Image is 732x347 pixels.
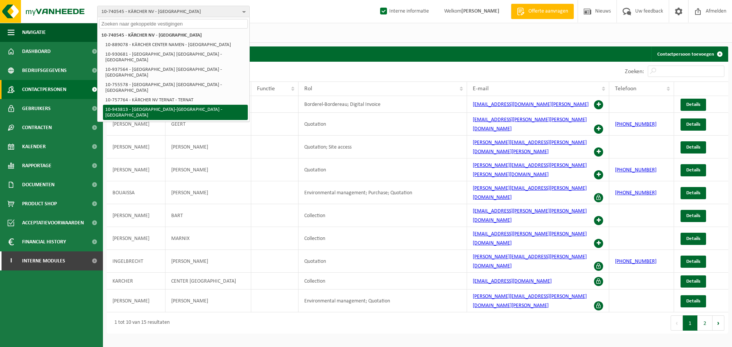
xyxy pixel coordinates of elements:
td: Environmental management; Purchase; Quotation [299,181,467,204]
a: Details [681,164,706,176]
span: Details [686,236,700,241]
strong: 10-740545 - KÄRCHER NV - [GEOGRAPHIC_DATA] [101,33,202,38]
a: Contactpersoon toevoegen [651,46,727,62]
a: Offerte aanvragen [511,4,574,19]
td: [PERSON_NAME] [165,250,251,273]
li: 10-755578 - [GEOGRAPHIC_DATA] [GEOGRAPHIC_DATA] - [GEOGRAPHIC_DATA] [103,80,248,95]
input: Zoeken naar gekoppelde vestigingen [99,19,248,29]
td: [PERSON_NAME] [107,136,165,158]
button: 2 [698,315,713,331]
td: [PERSON_NAME] [165,136,251,158]
span: Details [686,299,700,304]
a: [PHONE_NUMBER] [615,190,657,196]
td: Collection [299,227,467,250]
a: Details [681,187,706,199]
a: [EMAIL_ADDRESS][PERSON_NAME][PERSON_NAME][DOMAIN_NAME] [473,117,587,132]
label: Interne informatie [379,6,429,17]
td: INGELBRECHT [107,250,165,273]
span: Rol [304,86,312,92]
span: Details [686,259,700,264]
td: [PERSON_NAME] [165,158,251,181]
span: 10-740545 - KÄRCHER NV - [GEOGRAPHIC_DATA] [101,6,239,18]
span: E-mail [473,86,489,92]
td: Collection [299,204,467,227]
span: Rapportage [22,156,51,175]
span: Details [686,102,700,107]
a: Details [681,233,706,245]
span: Product Shop [22,194,57,213]
a: [EMAIL_ADDRESS][PERSON_NAME][PERSON_NAME][DOMAIN_NAME] [473,208,587,223]
span: Functie [257,86,275,92]
span: Details [686,213,700,218]
td: CENTER [GEOGRAPHIC_DATA] [165,273,251,289]
a: Details [681,275,706,288]
a: [PERSON_NAME][EMAIL_ADDRESS][PERSON_NAME][DOMAIN_NAME] [473,254,587,269]
a: [EMAIL_ADDRESS][DOMAIN_NAME] [473,278,552,284]
span: Telefoon [615,86,636,92]
td: GEERT [165,113,251,136]
td: BOUAISSA [107,181,165,204]
td: Collection [299,273,467,289]
span: Gebruikers [22,99,51,118]
td: [PERSON_NAME] [107,158,165,181]
a: [PHONE_NUMBER] [615,122,657,127]
span: Contracten [22,118,52,137]
button: Previous [671,315,683,331]
a: [PERSON_NAME][EMAIL_ADDRESS][PERSON_NAME][DOMAIN_NAME][PERSON_NAME] [473,294,587,309]
strong: [PERSON_NAME] [461,8,499,14]
a: [PHONE_NUMBER] [615,259,657,264]
td: [PERSON_NAME] [165,289,251,312]
li: 10-757764 - KÄRCHER NV TERNAT - TERNAT [103,95,248,105]
td: [PERSON_NAME] [107,113,165,136]
td: KARCHER [107,273,165,289]
a: [EMAIL_ADDRESS][DOMAIN_NAME][PERSON_NAME] [473,102,589,107]
a: Details [681,141,706,154]
li: 10-937564 - [GEOGRAPHIC_DATA] [GEOGRAPHIC_DATA] - [GEOGRAPHIC_DATA] [103,65,248,80]
td: Quotation [299,113,467,136]
a: Details [681,256,706,268]
span: Kalender [22,137,46,156]
td: Environmental management; Quotation [299,289,467,312]
a: [PERSON_NAME][EMAIL_ADDRESS][PERSON_NAME][PERSON_NAME][DOMAIN_NAME] [473,163,587,177]
span: Details [686,190,700,195]
button: 10-740545 - KÄRCHER NV - [GEOGRAPHIC_DATA] [97,6,250,17]
a: Details [681,210,706,222]
span: Details [686,168,700,173]
label: Zoeken: [625,69,644,75]
span: Navigatie [22,23,46,42]
td: [PERSON_NAME] [107,289,165,312]
td: Quotation [299,158,467,181]
td: [PERSON_NAME] [165,181,251,204]
span: Bedrijfsgegevens [22,61,67,80]
td: [PERSON_NAME] [107,204,165,227]
a: [PERSON_NAME][EMAIL_ADDRESS][PERSON_NAME][DOMAIN_NAME][PERSON_NAME] [473,140,587,155]
a: [PERSON_NAME][EMAIL_ADDRESS][PERSON_NAME][DOMAIN_NAME] [473,185,587,200]
td: MARNIX [165,227,251,250]
td: Quotation; Site access [299,136,467,158]
span: Financial History [22,232,66,251]
span: Details [686,145,700,150]
span: Interne modules [22,251,65,270]
span: Dashboard [22,42,51,61]
span: Acceptatievoorwaarden [22,213,84,232]
span: Contactpersonen [22,80,66,99]
a: Details [681,99,706,111]
a: [PHONE_NUMBER] [615,167,657,173]
td: Borderel-Bordereau; Digital Invoice [299,96,467,113]
span: Offerte aanvragen [527,8,570,15]
li: 10-943813 - [GEOGRAPHIC_DATA]-[GEOGRAPHIC_DATA] - [GEOGRAPHIC_DATA] [103,105,248,120]
li: 10-889078 - KÄRCHER CENTER NAMEN - [GEOGRAPHIC_DATA] [103,40,248,50]
button: Next [713,315,724,331]
span: Details [686,122,700,127]
div: 1 tot 10 van 15 resultaten [111,316,170,330]
span: Details [686,279,700,284]
a: Details [681,118,706,131]
td: Quotation [299,250,467,273]
td: BART [165,204,251,227]
span: I [8,251,14,270]
td: [PERSON_NAME] [107,227,165,250]
li: 10-930681 - [GEOGRAPHIC_DATA] [GEOGRAPHIC_DATA] - [GEOGRAPHIC_DATA] [103,50,248,65]
a: Details [681,295,706,307]
span: Documenten [22,175,55,194]
button: 1 [683,315,698,331]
